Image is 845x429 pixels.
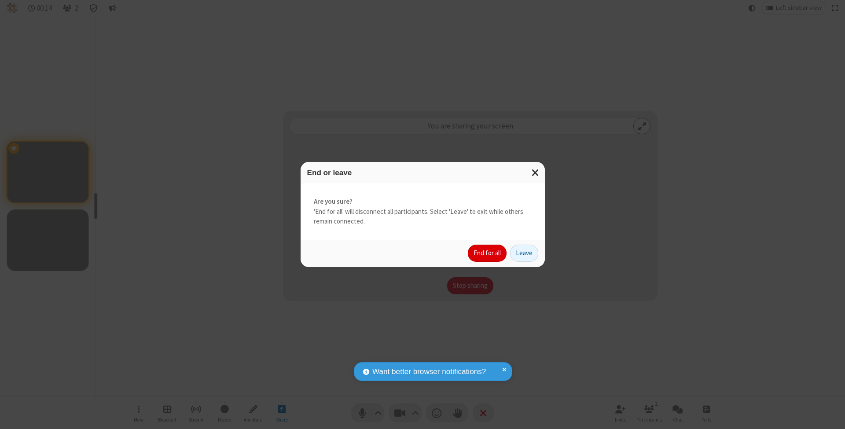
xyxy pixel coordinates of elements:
[307,169,538,177] h3: End or leave
[468,245,507,262] button: End for all
[526,162,545,183] button: Close modal
[301,183,545,240] div: 'End for all' will disconnect all participants. Select 'Leave' to exit while others remain connec...
[372,366,486,378] span: Want better browser notifications?
[510,245,538,262] button: Leave
[314,197,532,207] strong: Are you sure?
